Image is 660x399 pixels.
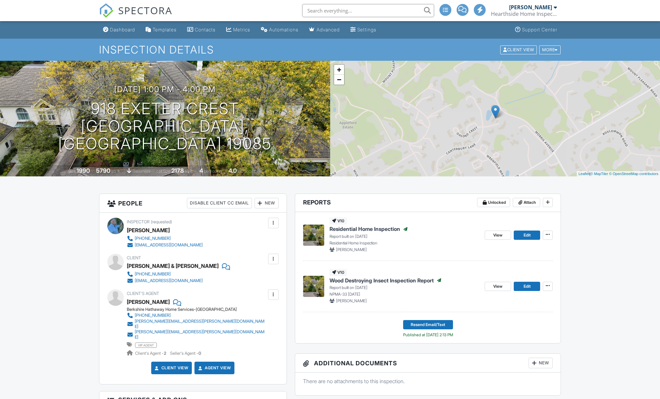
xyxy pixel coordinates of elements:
[255,198,279,208] div: New
[127,277,225,284] a: [EMAIL_ADDRESS][DOMAIN_NAME]
[135,272,171,277] div: [PHONE_NUMBER]
[68,169,76,174] span: Built
[114,85,216,94] h3: [DATE] 1:00 pm - 4:00 pm
[590,172,608,176] a: © MapTiler
[99,3,114,18] img: The Best Home Inspection Software - Spectora
[135,242,203,248] div: [EMAIL_ADDRESS][DOMAIN_NAME]
[578,172,589,176] a: Leaflet
[135,329,266,340] div: [PERSON_NAME][EMAIL_ADDRESS][PERSON_NAME][DOMAIN_NAME]
[317,27,340,32] div: Advanced
[156,169,170,174] span: Lot Size
[143,24,179,36] a: Templates
[529,358,553,368] div: New
[127,312,266,319] a: [PHONE_NUMBER]
[111,169,121,174] span: sq. ft.
[100,24,138,36] a: Dashboard
[127,329,266,340] a: [PERSON_NAME][EMAIL_ADDRESS][PERSON_NAME][DOMAIN_NAME]
[522,27,557,32] div: Support Center
[185,169,193,174] span: sq.ft.
[96,167,110,174] div: 5790
[164,351,166,356] strong: 2
[132,169,150,174] span: basement
[127,291,159,296] span: Client's Agent
[127,261,219,271] div: [PERSON_NAME] & [PERSON_NAME]
[99,44,561,55] h1: Inspection Details
[187,198,252,208] div: Disable Client CC Email
[491,11,557,17] div: Hearthside Home Inspections
[539,45,561,54] div: More
[127,255,141,260] span: Client
[171,167,184,174] div: 2178
[197,365,231,371] a: Agent View
[99,194,287,213] h3: People
[500,45,537,54] div: Client View
[127,319,266,329] a: [PERSON_NAME][EMAIL_ADDRESS][PERSON_NAME][DOMAIN_NAME]
[224,24,253,36] a: Metrics
[170,351,201,356] span: Seller's Agent -
[127,219,150,224] span: Inspector
[11,100,320,152] h1: 918 Exeter Crest [GEOGRAPHIC_DATA], [GEOGRAPHIC_DATA] 19085
[233,27,250,32] div: Metrics
[127,271,225,277] a: [PHONE_NUMBER]
[151,219,172,224] span: (requested)
[269,27,298,32] div: Automations
[77,167,90,174] div: 1990
[135,351,167,356] span: Client's Agent -
[577,171,660,177] div: |
[127,242,203,248] a: [EMAIL_ADDRESS][DOMAIN_NAME]
[509,4,552,11] div: [PERSON_NAME]
[228,167,237,174] div: 4.0
[303,378,553,385] p: There are no attachments to this inspection.
[334,65,344,75] a: Zoom in
[127,235,203,242] a: [PHONE_NUMBER]
[306,24,342,36] a: Advanced
[153,27,177,32] div: Templates
[99,9,172,23] a: SPECTORA
[258,24,301,36] a: Automations (Advanced)
[609,172,658,176] a: © OpenStreetMap contributors
[127,297,170,307] a: [PERSON_NAME]
[127,307,272,312] div: Berkshire Hathaway Home Services-[GEOGRAPHIC_DATA]
[127,225,170,235] div: [PERSON_NAME]
[500,47,538,52] a: Client View
[154,365,189,371] a: Client View
[295,354,561,373] h3: Additional Documents
[118,3,172,17] span: SPECTORA
[198,351,201,356] strong: 0
[135,343,157,348] span: vip agent
[302,4,434,17] input: Search everything...
[185,24,218,36] a: Contacts
[512,24,560,36] a: Support Center
[334,75,344,85] a: Zoom out
[238,169,257,174] span: bathrooms
[357,27,376,32] div: Settings
[348,24,379,36] a: Settings
[135,236,171,241] div: [PHONE_NUMBER]
[135,313,171,318] div: [PHONE_NUMBER]
[195,27,216,32] div: Contacts
[135,319,266,329] div: [PERSON_NAME][EMAIL_ADDRESS][PERSON_NAME][DOMAIN_NAME]
[199,167,203,174] div: 4
[204,169,222,174] span: bedrooms
[110,27,135,32] div: Dashboard
[135,278,203,283] div: [EMAIL_ADDRESS][DOMAIN_NAME]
